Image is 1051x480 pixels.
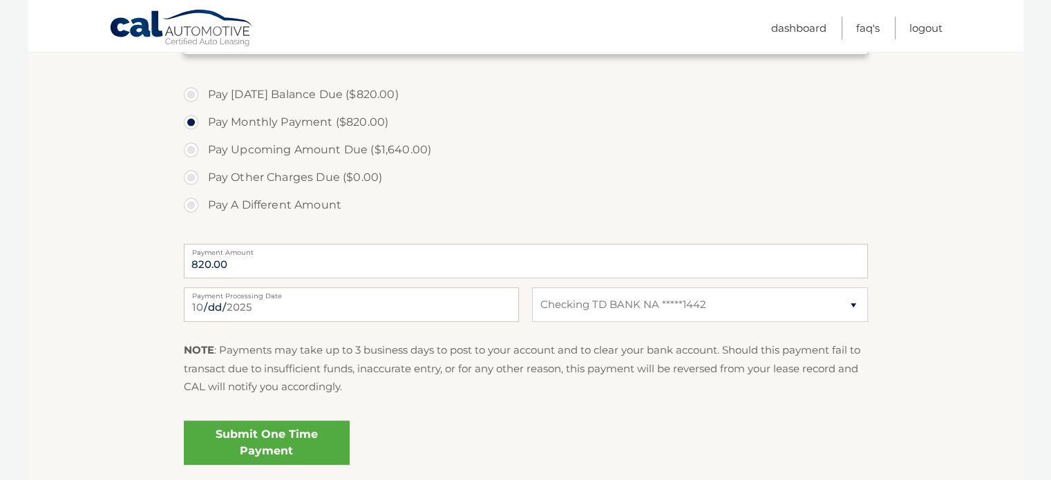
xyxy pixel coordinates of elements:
[184,81,868,108] label: Pay [DATE] Balance Due ($820.00)
[909,17,943,39] a: Logout
[184,421,350,465] a: Submit One Time Payment
[184,343,214,356] strong: NOTE
[184,191,868,219] label: Pay A Different Amount
[184,341,868,396] p: : Payments may take up to 3 business days to post to your account and to clear your bank account....
[771,17,826,39] a: Dashboard
[184,244,868,255] label: Payment Amount
[184,244,868,278] input: Payment Amount
[184,164,868,191] label: Pay Other Charges Due ($0.00)
[109,9,254,49] a: Cal Automotive
[184,108,868,136] label: Pay Monthly Payment ($820.00)
[184,287,519,322] input: Payment Date
[856,17,880,39] a: FAQ's
[184,287,519,298] label: Payment Processing Date
[184,136,868,164] label: Pay Upcoming Amount Due ($1,640.00)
